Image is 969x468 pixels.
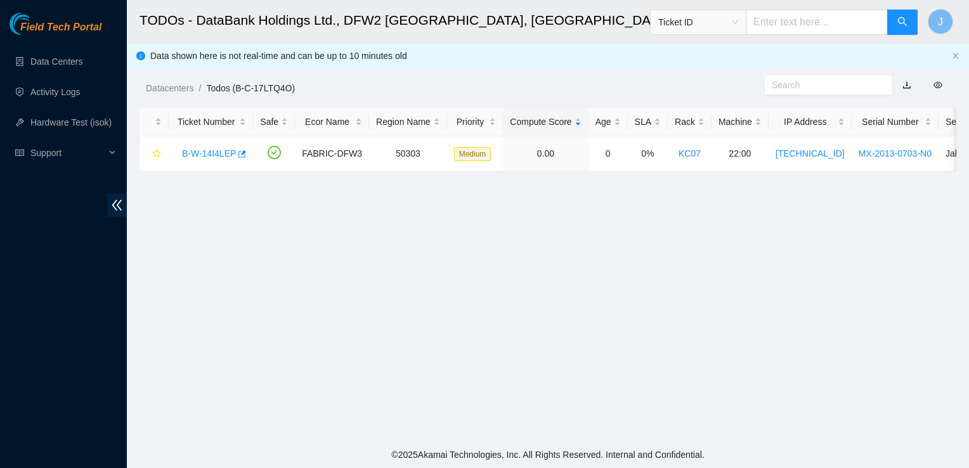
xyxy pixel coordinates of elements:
a: B-W-14I4LEP [182,148,236,159]
a: download [902,80,911,90]
a: Data Centers [30,56,82,67]
input: Enter text here... [746,10,888,35]
button: close [952,52,959,60]
span: Support [30,140,105,166]
button: download [893,75,921,95]
a: Todos (B-C-17LTQ4O) [206,83,295,93]
span: star [152,149,161,159]
td: FABRIC-DFW3 [295,136,369,171]
a: KC07 [679,148,701,159]
td: 0 [589,136,628,171]
span: read [15,148,24,157]
span: eye [933,81,942,89]
a: Activity Logs [30,87,81,97]
footer: © 2025 Akamai Technologies, Inc. All Rights Reserved. Internal and Confidential. [127,441,969,468]
span: double-left [107,193,127,217]
td: 22:00 [712,136,769,171]
a: [TECHNICAL_ID] [776,148,845,159]
span: J [938,14,943,30]
button: star [146,143,162,164]
td: 0.00 [503,136,588,171]
span: Field Tech Portal [20,22,101,34]
button: search [887,10,918,35]
a: Hardware Test (isok) [30,117,112,127]
td: 0% [628,136,668,171]
a: Akamai TechnologiesField Tech Portal [10,23,101,39]
span: search [897,16,907,29]
a: Datacenters [146,83,193,93]
span: Ticket ID [658,13,738,32]
img: Akamai Technologies [10,13,64,35]
span: / [198,83,201,93]
span: check-circle [268,146,281,159]
span: Medium [454,147,491,161]
td: 50303 [369,136,447,171]
input: Search [772,78,875,92]
a: MX-2013-0703-N0 [859,148,932,159]
button: J [928,9,953,34]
